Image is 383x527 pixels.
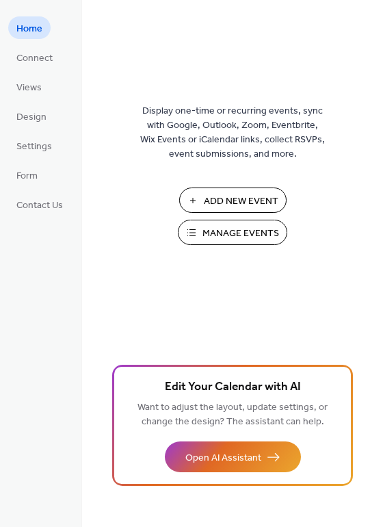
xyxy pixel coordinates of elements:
span: Settings [16,140,52,154]
a: Connect [8,46,61,68]
span: Manage Events [202,227,279,241]
button: Open AI Assistant [165,441,301,472]
button: Add New Event [179,188,287,213]
span: Display one-time or recurring events, sync with Google, Outlook, Zoom, Eventbrite, Wix Events or ... [140,104,325,162]
a: Settings [8,134,60,157]
span: Want to adjust the layout, update settings, or change the design? The assistant can help. [137,398,328,431]
button: Manage Events [178,220,287,245]
a: Home [8,16,51,39]
a: Contact Us [8,193,71,216]
span: Contact Us [16,198,63,213]
span: Connect [16,51,53,66]
span: Edit Your Calendar with AI [165,378,301,397]
span: Add New Event [204,194,278,209]
span: Open AI Assistant [185,451,261,465]
a: Form [8,164,46,186]
span: Home [16,22,42,36]
a: Design [8,105,55,127]
span: Form [16,169,38,183]
span: Views [16,81,42,95]
span: Design [16,110,47,125]
a: Views [8,75,50,98]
